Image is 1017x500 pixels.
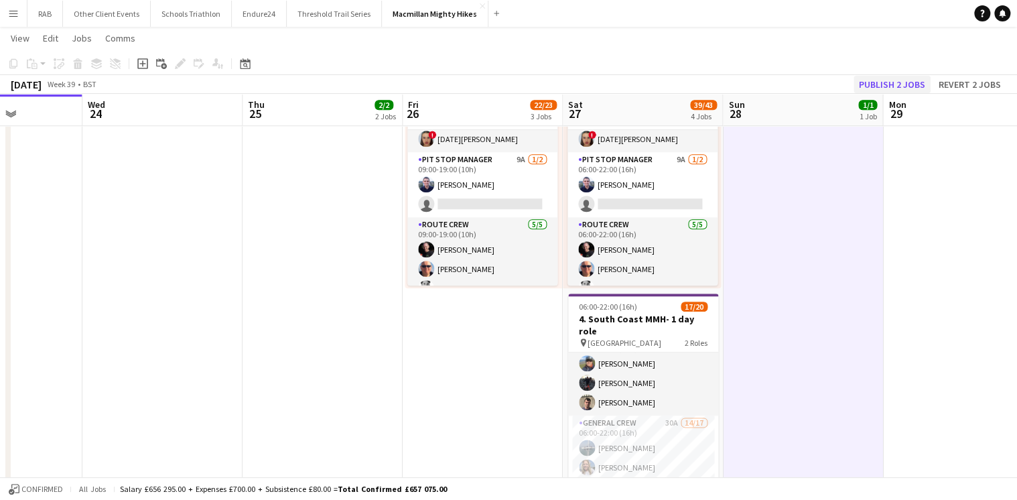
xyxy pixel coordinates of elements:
button: Schools Triathlon [151,1,232,27]
div: BST [83,79,96,89]
button: Threshold Trail Series [287,1,382,27]
div: 3 Jobs [531,111,556,121]
span: [GEOGRAPHIC_DATA] [588,338,661,348]
span: 06:00-22:00 (16h) [579,302,637,312]
app-card-role: Pit Stop Manager9A1/206:00-22:00 (16h)[PERSON_NAME] [567,152,718,217]
span: 1/1 [858,100,877,110]
button: Other Client Events [63,1,151,27]
span: 39/43 [690,100,717,110]
button: RAB [27,1,63,27]
div: 4 Jobs [691,111,716,121]
span: Wed [88,99,105,111]
a: View [5,29,35,47]
button: Confirmed [7,482,65,497]
app-card-role: Pit Stop Manager9A1/209:00-19:00 (10h)[PERSON_NAME] [407,152,557,217]
span: Total Confirmed £657 075.00 [338,484,447,494]
span: ! [428,131,436,139]
span: 25 [246,106,265,121]
span: Comms [105,32,135,44]
span: Mon [888,99,906,111]
button: Macmillan Mighty Hikes [382,1,488,27]
h3: 4. South Coast MMH- 1 day role [568,313,718,337]
div: [DATE] [11,78,42,91]
a: Edit [38,29,64,47]
span: Week 39 [44,79,78,89]
span: Jobs [72,32,92,44]
a: Comms [100,29,141,47]
app-job-card: 06:00-22:00 (16h)17/204. South Coast MMH- 1 day role [GEOGRAPHIC_DATA]2 RolesDriver3/306:00-22:00... [568,294,718,492]
span: 2 Roles [685,338,707,348]
span: Sat [568,99,583,111]
span: 27 [566,106,583,121]
span: Thu [248,99,265,111]
a: Jobs [66,29,97,47]
app-card-role: Route Crew5/506:00-22:00 (16h)[PERSON_NAME][PERSON_NAME][PERSON_NAME] [567,217,718,340]
button: Publish 2 jobs [854,76,931,93]
app-job-card: Updated09:00-21:00 (12h)20/21 [GEOGRAPHIC_DATA]6 Roles![PERSON_NAME][PERSON_NAME]![DATE][PERSON_N... [407,87,557,286]
span: 2/2 [375,100,393,110]
span: 17/20 [681,302,707,312]
button: Endure24 [232,1,287,27]
span: 26 [406,106,419,121]
span: 28 [726,106,744,121]
app-job-card: Updated06:00-22:00 (16h)20/21 [GEOGRAPHIC_DATA]6 Roles![PERSON_NAME][PERSON_NAME]![DATE][PERSON_N... [567,87,718,286]
span: Confirmed [21,485,63,494]
app-card-role: Driver3/306:00-22:00 (16h)[PERSON_NAME][PERSON_NAME][PERSON_NAME] [568,331,718,416]
span: View [11,32,29,44]
div: Salary £656 295.00 + Expenses £700.00 + Subsistence £80.00 = [120,484,447,494]
span: Sun [728,99,744,111]
span: 29 [886,106,906,121]
app-card-role: Route Crew5/509:00-19:00 (10h)[PERSON_NAME][PERSON_NAME][PERSON_NAME] [407,217,557,340]
span: 24 [86,106,105,121]
button: Revert 2 jobs [933,76,1006,93]
span: ! [588,131,596,139]
div: 1 Job [859,111,876,121]
span: All jobs [76,484,109,494]
div: 2 Jobs [375,111,396,121]
span: Edit [43,32,58,44]
span: Fri [408,99,419,111]
span: 22/23 [530,100,557,110]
